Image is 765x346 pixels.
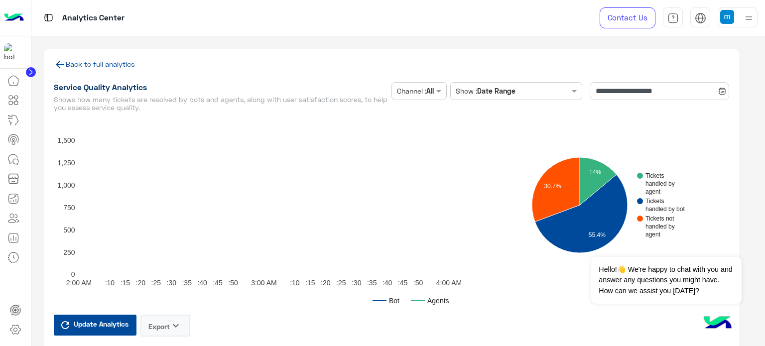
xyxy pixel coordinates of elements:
[135,278,145,286] text: :20
[389,296,399,304] text: Bot
[213,278,223,286] text: :45
[667,12,679,24] img: tab
[588,231,605,238] text: 55.4%
[336,278,346,286] text: :25
[305,278,315,286] text: :15
[66,278,91,286] text: 2:00 AM
[720,10,734,24] img: userImage
[397,278,407,286] text: :45
[382,278,392,286] text: :40
[544,183,561,190] text: 30.7%
[427,296,449,304] text: Agents
[645,188,661,195] text: agent
[151,278,161,286] text: :25
[413,278,423,286] text: :50
[700,306,735,341] img: hulul-logo.png
[290,278,300,286] text: :10
[71,317,131,331] span: Update Analytics
[140,315,190,337] button: Exportkeyboard_arrow_down
[62,11,125,25] p: Analytics Center
[645,215,674,222] text: Tickets not
[591,257,741,304] span: Hello!👋 We're happy to chat with you and answer any questions you might have. How can we assist y...
[4,7,24,28] img: Logo
[57,136,75,144] text: 1,500
[600,7,655,28] a: Contact Us
[645,223,675,230] text: handled by
[589,169,601,176] text: 14%
[251,278,276,286] text: 3:00 AM
[645,231,661,238] text: agent
[57,159,75,167] text: 1,250
[63,226,75,233] text: 500
[42,11,55,24] img: tab
[367,278,377,286] text: :35
[436,278,461,286] text: 4:00 AM
[54,96,388,112] h5: Shows how many tickets are resolved by bots and agents, along with user satisfaction scores, to h...
[182,278,192,286] text: :35
[63,248,75,256] text: 250
[54,82,388,92] h1: Service Quality Analytics
[228,278,238,286] text: :50
[663,7,683,28] a: tab
[166,278,176,286] text: :30
[321,278,331,286] text: :20
[71,270,75,278] text: 0
[743,12,755,24] img: profile
[645,172,664,179] text: Tickets
[54,315,136,336] button: Update Analytics
[54,60,135,68] a: Back to full analytics
[645,206,685,213] text: handled by bot
[695,12,706,24] img: tab
[645,198,664,205] text: Tickets
[170,320,182,332] i: keyboard_arrow_down
[197,278,207,286] text: :40
[54,115,514,315] svg: A chart.
[352,278,362,286] text: :30
[4,43,22,61] img: 1403182699927242
[105,278,115,286] text: :10
[507,115,712,295] svg: A chart.
[63,203,75,211] text: 750
[645,180,675,187] text: handled by
[57,181,75,189] text: 1,000
[120,278,130,286] text: :15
